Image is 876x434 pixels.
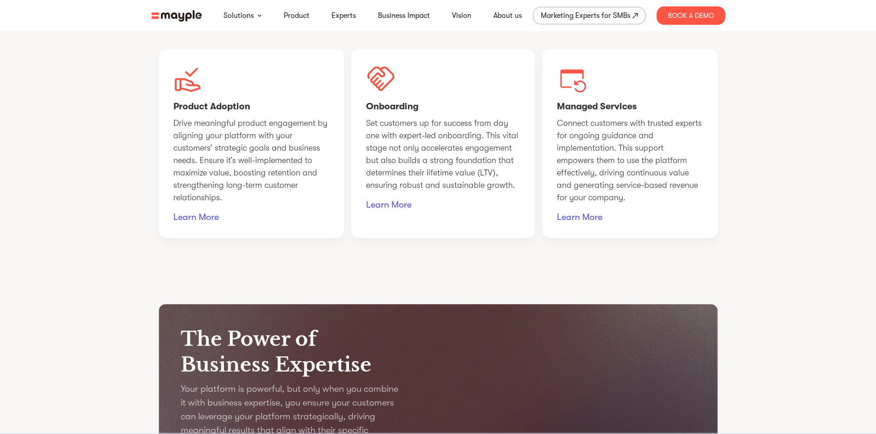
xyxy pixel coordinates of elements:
[657,6,725,25] div: Book A Demo
[223,10,254,21] a: Solutions
[181,326,429,378] h1: The Power of Business Expertise
[258,14,262,17] img: arrow-down
[173,101,329,113] h4: Product Adoption
[366,199,520,211] a: Learn More
[366,101,520,113] h4: Onboarding
[541,9,630,22] div: Marketing Experts for SMBs
[493,10,522,21] a: About us
[332,10,356,21] a: Experts
[173,117,329,204] p: Drive meaningful product engagement by aligning your platform with your customers’ strategic goal...
[557,101,703,113] h4: Managed Services
[366,117,520,192] p: Set customers up for success from day one with expert-led onboarding. This vital stage not only a...
[151,10,202,22] img: mayple-logo
[173,211,329,223] a: Learn More
[533,7,646,24] a: Marketing Experts for SMBs
[284,10,309,21] a: Product
[378,10,430,21] a: Business Impact
[452,10,471,21] a: Vision
[557,117,703,204] p: Connect customers with trusted experts for ongoing guidance and implementation. This support empo...
[557,211,703,223] a: Learn More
